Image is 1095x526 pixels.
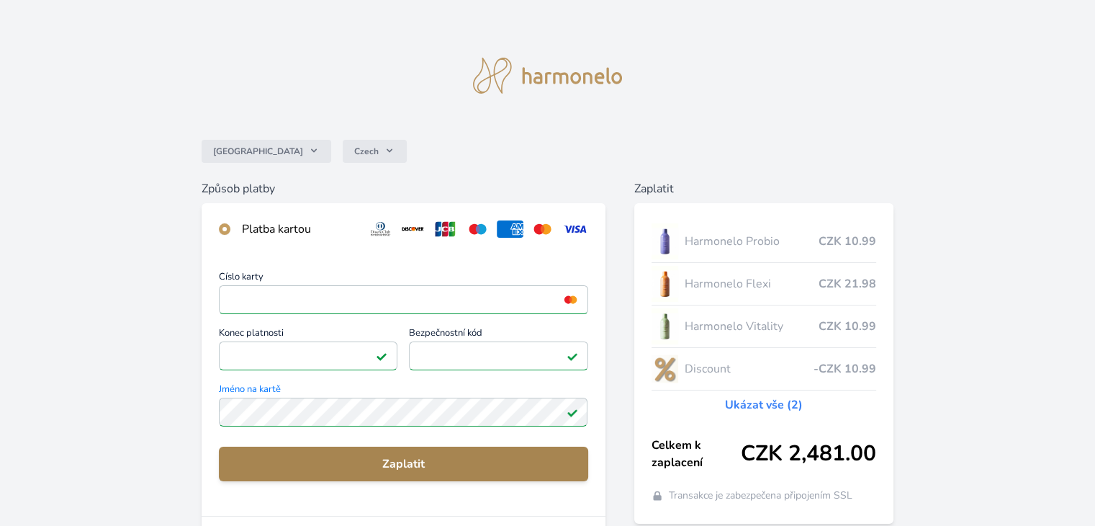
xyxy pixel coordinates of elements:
img: CLEAN_PROBIO_se_stinem_x-lo.jpg [652,223,679,259]
img: visa.svg [562,220,588,238]
img: Platné pole [376,350,387,362]
input: Jméno na kartěPlatné pole [219,398,587,427]
span: CZK 10.99 [819,318,876,335]
span: [GEOGRAPHIC_DATA] [213,146,303,157]
span: Jméno na kartě [219,385,587,398]
img: CLEAN_FLEXI_se_stinem_x-hi_(1)-lo.jpg [652,266,679,302]
span: CZK 10.99 [819,233,876,250]
iframe: Iframe pro číslo karty [225,290,581,310]
img: logo.svg [473,58,623,94]
span: Zaplatit [230,455,576,473]
img: mc.svg [529,220,556,238]
a: Ukázat vše (2) [725,396,803,414]
span: Celkem k zaplacení [652,437,741,471]
img: Platné pole [567,350,578,362]
span: Číslo karty [219,272,587,285]
span: Czech [354,146,379,157]
div: Platba kartou [242,220,356,238]
img: discount-lo.png [652,351,679,387]
img: amex.svg [497,220,523,238]
img: Platné pole [567,406,578,418]
span: CZK 21.98 [819,275,876,293]
span: Harmonelo Flexi [684,275,818,293]
iframe: Iframe pro bezpečnostní kód [415,346,581,366]
img: maestro.svg [464,220,491,238]
span: Bezpečnostní kód [409,329,587,342]
img: diners.svg [367,220,394,238]
img: mc [561,293,580,306]
span: Transakce je zabezpečena připojením SSL [669,489,852,503]
img: jcb.svg [432,220,459,238]
button: [GEOGRAPHIC_DATA] [202,140,331,163]
button: Zaplatit [219,447,587,481]
span: Discount [684,360,813,378]
button: Czech [343,140,407,163]
h6: Zaplatit [634,180,893,197]
span: -CZK 10.99 [814,360,876,378]
h6: Způsob platby [202,180,605,197]
img: discover.svg [400,220,426,238]
iframe: Iframe pro datum vypršení platnosti [225,346,391,366]
span: Harmonelo Vitality [684,318,818,335]
img: CLEAN_VITALITY_se_stinem_x-lo.jpg [652,308,679,344]
span: Konec platnosti [219,329,397,342]
span: CZK 2,481.00 [741,441,876,467]
span: Harmonelo Probio [684,233,818,250]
